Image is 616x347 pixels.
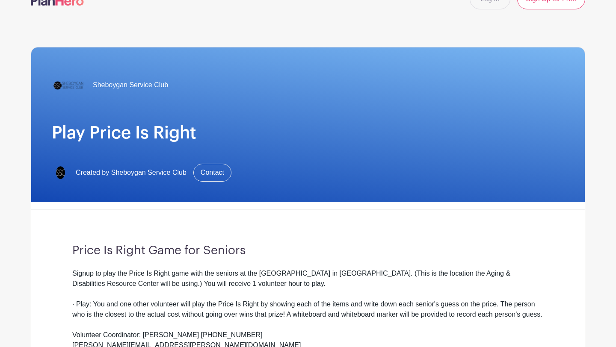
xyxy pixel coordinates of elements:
a: Contact [193,164,231,182]
div: Signup to play the Price Is Right game with the seniors at the [GEOGRAPHIC_DATA] in [GEOGRAPHIC_D... [72,268,544,289]
img: SSC%20Circle%20Logo%20(1).png [52,164,69,181]
h1: Play Price Is Right [52,123,564,143]
h3: Price Is Right Game for Seniors [72,244,544,258]
span: Created by Sheboygan Service Club [76,168,187,178]
span: Sheboygan Service Club [93,80,168,90]
img: SSC_Logo_NEW.png [52,68,86,102]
